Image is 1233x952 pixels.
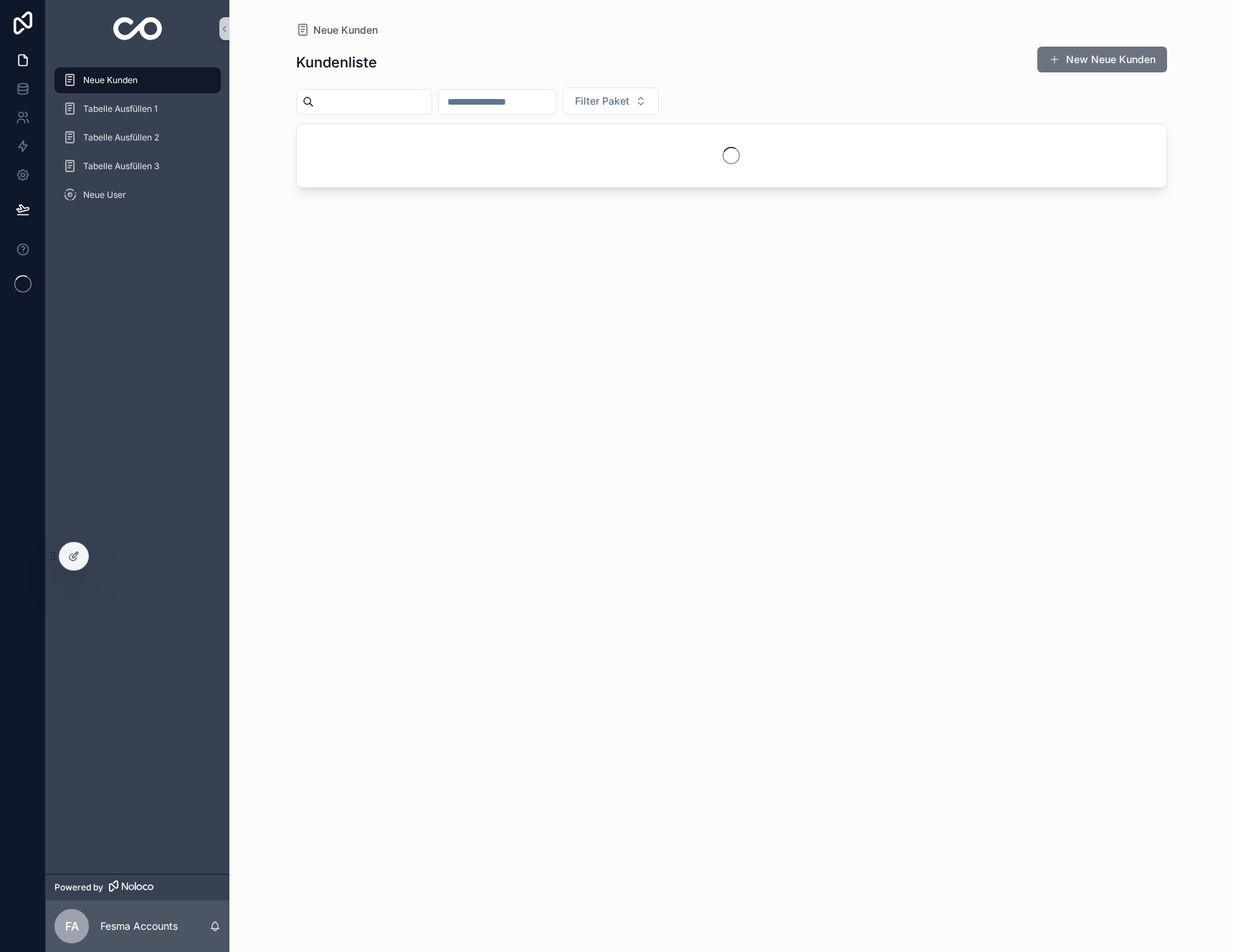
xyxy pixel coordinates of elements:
[83,103,158,115] span: Tabelle Ausfüllen 1
[54,96,221,122] a: Tabelle Ausfüllen 1
[54,153,221,179] a: Tabelle Ausfüllen 3
[113,17,163,40] img: App logo
[1037,47,1167,72] button: New Neue Kunden
[313,23,378,37] span: Neue Kunden
[83,161,159,172] span: Tabelle Ausfüllen 3
[296,52,377,72] h1: Kundenliste
[563,87,659,115] button: Select Button
[296,23,378,37] a: Neue Kunden
[54,125,221,151] a: Tabelle Ausfüllen 2
[100,919,178,933] p: Fesma Accounts
[54,882,103,893] span: Powered by
[65,918,79,935] span: FA
[83,189,126,201] span: Neue User
[83,132,159,143] span: Tabelle Ausfüllen 2
[46,57,229,227] div: scrollable content
[54,182,221,208] a: Neue User
[575,94,629,108] span: Filter Paket
[54,67,221,93] a: Neue Kunden
[83,75,138,86] span: Neue Kunden
[46,874,229,900] a: Powered by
